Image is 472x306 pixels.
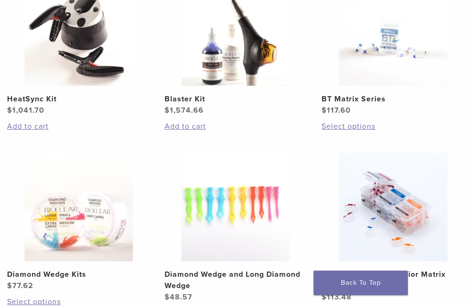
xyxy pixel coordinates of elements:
bdi: 48.57 [165,292,192,302]
span: $ [165,106,170,115]
h2: Bioclear Evolve Posterior Matrix Series [322,269,465,291]
bdi: 113.48 [322,292,352,302]
bdi: 117.60 [322,106,351,115]
h2: BT Matrix Series [322,93,465,105]
span: $ [322,106,327,115]
img: Bioclear Evolve Posterior Matrix Series [339,153,447,261]
span: $ [165,292,170,302]
a: Diamond Wedge and Long Diamond WedgeDiamond Wedge and Long Diamond Wedge $48.57 [165,153,308,303]
a: Select options for “BT Matrix Series” [322,121,465,132]
h2: Diamond Wedge Kits [7,269,150,280]
a: Bioclear Evolve Posterior Matrix SeriesBioclear Evolve Posterior Matrix Series $113.48 [322,153,465,303]
bdi: 1,041.70 [7,106,44,115]
a: Diamond Wedge KitsDiamond Wedge Kits $77.62 [7,153,150,291]
span: $ [7,106,12,115]
a: Back To Top [314,271,408,295]
bdi: 77.62 [7,281,33,290]
h2: HeatSync Kit [7,93,150,105]
img: Diamond Wedge Kits [25,153,133,261]
span: $ [7,281,12,290]
img: Diamond Wedge and Long Diamond Wedge [182,153,290,261]
a: Add to cart: “HeatSync Kit” [7,121,150,132]
bdi: 1,574.66 [165,106,204,115]
h2: Diamond Wedge and Long Diamond Wedge [165,269,308,291]
span: $ [322,292,327,302]
a: Add to cart: “Blaster Kit” [165,121,308,132]
h2: Blaster Kit [165,93,308,105]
